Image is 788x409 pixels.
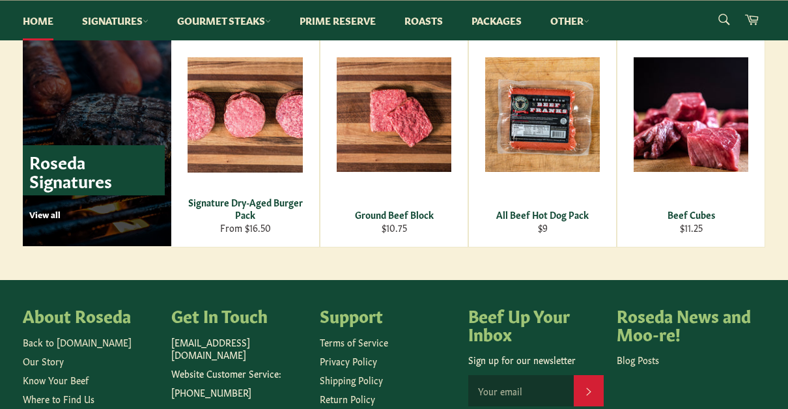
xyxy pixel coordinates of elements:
[617,21,765,247] a: Beef Cubes Beef Cubes $11.25
[468,375,574,406] input: Your email
[23,145,165,195] p: Roseda Signatures
[10,1,66,40] a: Home
[23,373,89,386] a: Know Your Beef
[626,221,757,234] div: $11.25
[458,1,535,40] a: Packages
[171,367,307,380] p: Website Customer Service:
[188,57,303,173] img: Signature Dry-Aged Burger Pack
[23,306,158,324] h4: About Roseda
[485,57,600,172] img: All Beef Hot Dog Pack
[164,1,284,40] a: Gourmet Steaks
[468,306,604,342] h4: Beef Up Your Inbox
[180,221,311,234] div: From $16.50
[23,335,132,348] a: Back to [DOMAIN_NAME]
[23,354,64,367] a: Our Story
[468,354,604,366] p: Sign up for our newsletter
[617,306,752,342] h4: Roseda News and Moo-re!
[329,208,460,221] div: Ground Beef Block
[171,306,307,324] h4: Get In Touch
[477,208,608,221] div: All Beef Hot Dog Pack
[617,353,659,366] a: Blog Posts
[337,57,451,172] img: Ground Beef Block
[537,1,602,40] a: Other
[320,354,377,367] a: Privacy Policy
[320,306,455,324] h4: Support
[329,221,460,234] div: $10.75
[171,21,320,247] a: Signature Dry-Aged Burger Pack Signature Dry-Aged Burger Pack From $16.50
[69,1,162,40] a: Signatures
[287,1,389,40] a: Prime Reserve
[320,392,375,405] a: Return Policy
[23,21,171,246] a: Roseda Signatures View all
[180,196,311,221] div: Signature Dry-Aged Burger Pack
[23,392,94,405] a: Where to Find Us
[320,335,388,348] a: Terms of Service
[468,21,617,247] a: All Beef Hot Dog Pack All Beef Hot Dog Pack $9
[626,208,757,221] div: Beef Cubes
[171,386,307,399] p: [PHONE_NUMBER]
[320,373,383,386] a: Shipping Policy
[29,208,165,220] p: View all
[477,221,608,234] div: $9
[171,336,307,361] p: [EMAIL_ADDRESS][DOMAIN_NAME]
[391,1,456,40] a: Roasts
[634,57,748,172] img: Beef Cubes
[320,21,468,247] a: Ground Beef Block Ground Beef Block $10.75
